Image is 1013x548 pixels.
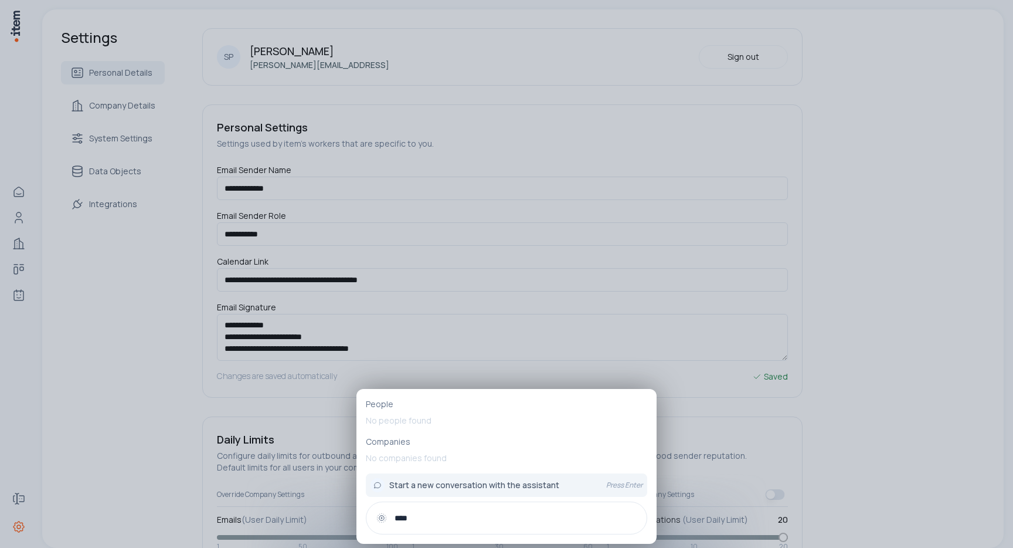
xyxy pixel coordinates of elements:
span: Start a new conversation with the assistant [389,479,559,491]
div: PeopleNo people foundCompaniesNo companies foundStart a new conversation with the assistantPress ... [356,389,657,544]
p: Companies [366,436,647,448]
button: Start a new conversation with the assistantPress Enter [366,473,647,497]
p: People [366,398,647,410]
p: No companies found [366,448,647,469]
p: No people found [366,410,647,431]
p: Press Enter [606,481,643,490]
